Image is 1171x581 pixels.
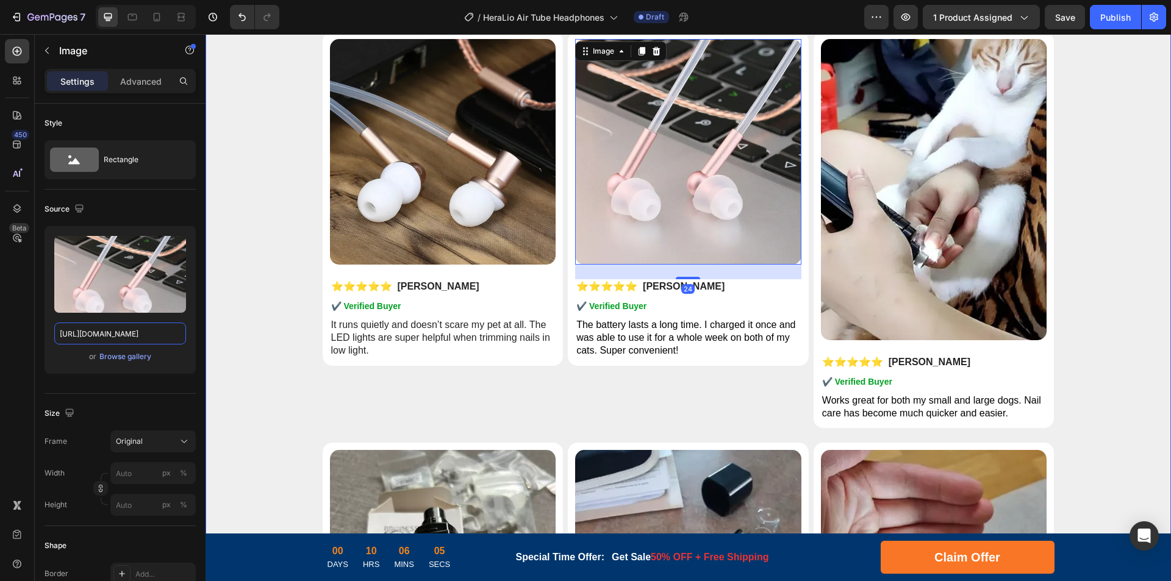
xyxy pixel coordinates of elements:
div: Rectangle [104,146,178,174]
button: Publish [1090,5,1141,29]
div: Browse gallery [99,351,151,362]
img: PediPawNailTrimmer-rv-2.webp [615,5,842,306]
button: px [176,466,191,480]
p: ⭐⭐⭐⭐⭐ [PERSON_NAME] [617,322,840,335]
button: Save [1045,5,1085,29]
div: Claim Offer [729,514,795,532]
div: Style [45,118,62,129]
button: % [159,466,174,480]
div: Border [45,568,68,579]
p: It runs quietly and doesn’t scare my pet at all. The LED lights are super helpful when trimming n... [126,285,349,323]
img: AirTubeHeadphone-13.webp [124,5,351,231]
p: Advanced [120,75,162,88]
span: Draft [646,12,664,23]
input: https://example.com/image.jpg [54,323,186,344]
button: 1 product assigned [923,5,1040,29]
div: 450 [12,130,29,140]
img: AirTubeHeadphone-14.webp [370,5,596,231]
a: Claim Offer [675,507,849,540]
div: Size [45,405,77,422]
p: Settings [60,75,95,88]
div: % [180,468,187,479]
input: px% [110,494,196,516]
span: or [89,349,96,364]
img: preview-image [54,236,186,313]
label: Frame [45,436,67,447]
div: Undo/Redo [230,5,279,29]
button: % [159,497,174,512]
span: Original [116,436,143,447]
div: px [162,468,171,479]
button: 7 [5,5,91,29]
input: px% [110,462,196,484]
div: Beta [9,223,29,233]
p: Image [59,43,163,58]
span: Save [1055,12,1075,23]
button: Original [110,430,196,452]
div: 24 [476,250,489,260]
iframe: Design area [206,34,1171,581]
div: Open Intercom Messenger [1130,521,1159,551]
span: 50% OFF + Free Shipping [445,518,563,528]
div: Shape [45,540,66,551]
div: 05 [223,510,245,524]
label: Height [45,499,67,510]
div: Source [45,201,87,218]
button: Browse gallery [99,351,152,363]
button: px [176,497,191,512]
span: HeraLio Air Tube Headphones [483,11,604,24]
div: Add... [135,569,193,580]
label: Width [45,468,65,479]
div: px [162,499,171,510]
div: % [180,499,187,510]
p: ⭐⭐⭐⭐⭐ [PERSON_NAME] [371,246,595,259]
p: ⭐⭐⭐⭐⭐ [PERSON_NAME] [126,246,349,259]
p: 7 [80,10,85,24]
p: Get Sale [406,516,563,530]
div: Publish [1100,11,1131,24]
strong: Special Time Offer: [310,518,399,528]
p: ✔️ Verified Buyer [126,266,349,277]
p: ✔️ Verified Buyer [371,266,595,277]
div: Image [385,12,411,23]
p: SECS [223,524,245,536]
span: The battery lasts a long time. I charged it once and was able to use it for a whole week on both ... [371,285,590,321]
span: 1 product assigned [933,11,1012,24]
span: / [478,11,481,24]
p: ✔️ Verified Buyer [617,342,840,353]
span: Works great for both my small and large dogs. Nail care has become much quicker and easier. [617,361,836,384]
